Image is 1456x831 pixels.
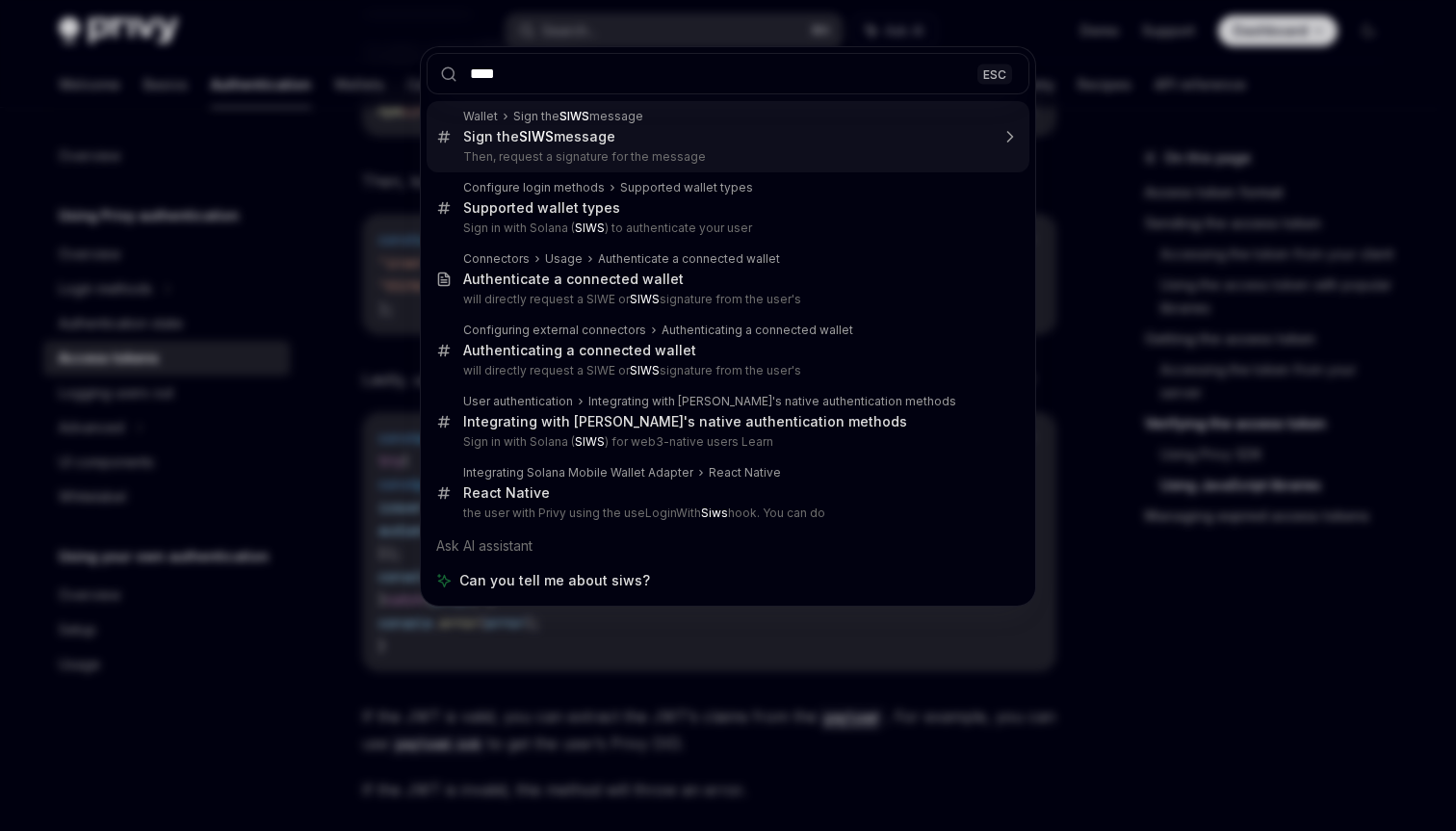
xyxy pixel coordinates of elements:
div: Connectors [463,251,530,267]
div: Ask AI assistant [427,529,1029,563]
p: will directly request a SIWE or signature from the user's [463,292,989,307]
p: Then, request a signature for the message [463,149,989,165]
div: Wallet [463,109,498,124]
span: Can you tell me about siws? [459,571,650,590]
div: Authenticating a connected wallet [463,342,696,359]
div: Sign the message [463,128,615,145]
div: Integrating Solana Mobile Wallet Adapter [463,465,693,480]
div: Authenticate a connected wallet [598,251,780,267]
div: Integrating with [PERSON_NAME]'s native authentication methods [588,394,956,409]
div: Configuring external connectors [463,323,646,338]
b: SIWS [519,128,554,144]
p: Sign in with Solana ( ) for web3-native users Learn [463,434,989,450]
div: Usage [545,251,583,267]
div: Sign the message [513,109,643,124]
div: ESC [977,64,1012,84]
b: SIWS [575,434,605,449]
div: Supported wallet types [463,199,620,217]
div: Authenticating a connected wallet [662,323,853,338]
b: SIWS [575,221,605,235]
b: Siws [701,506,728,520]
div: User authentication [463,394,573,409]
p: Sign in with Solana ( ) to authenticate your user [463,221,989,236]
p: the user with Privy using the useLoginWith hook. You can do [463,506,989,521]
div: React Native [463,484,550,502]
div: React Native [709,465,781,480]
b: SIWS [559,109,589,123]
b: SIWS [630,363,660,377]
div: Configure login methods [463,180,605,195]
div: Authenticate a connected wallet [463,271,684,288]
p: will directly request a SIWE or signature from the user's [463,363,989,378]
b: SIWS [630,292,660,306]
div: Integrating with [PERSON_NAME]'s native authentication methods [463,413,907,430]
div: Supported wallet types [620,180,753,195]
